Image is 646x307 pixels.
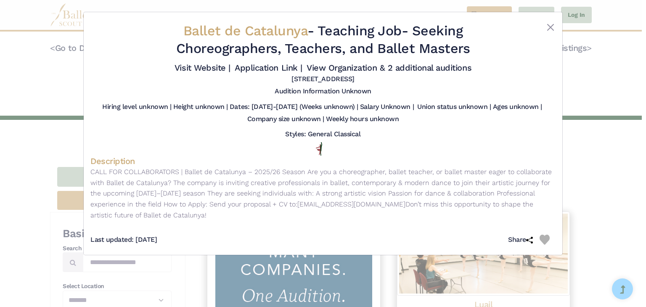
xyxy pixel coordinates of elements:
span: Ballet de Catalunya [183,23,308,39]
h5: Weekly hours unknown [326,115,399,124]
h5: Dates: [DATE]-[DATE] (Weeks unknown) | [230,103,358,111]
h5: Last updated: [DATE] [90,236,157,244]
h5: Share [508,236,540,244]
a: Application Link | [235,63,302,73]
h2: - - Seeking Choreographers, Teachers, and Ballet Masters [129,22,517,57]
span: Teaching Job [318,23,401,39]
h5: Union status unknown | [417,103,491,111]
button: Close [545,22,556,32]
p: CALL FOR COLLABORATORS | Ballet de Catalunya – 2025/26 Season Are you a choreographer, ballet tea... [90,167,556,220]
h5: Styles: General Classical [285,130,360,139]
img: Heart [540,235,550,245]
h5: Audition Information Unknown [275,87,371,96]
h5: Height unknown | [173,103,228,111]
a: View Organization & 2 additional auditions [307,63,471,73]
a: Visit Website | [175,63,230,73]
h5: Ages unknown | [493,103,542,111]
h5: Company size unknown | [247,115,324,124]
img: All [316,142,322,156]
h5: [STREET_ADDRESS] [291,75,354,84]
h5: Salary Unknown | [360,103,414,111]
h5: Hiring level unknown | [102,103,171,111]
h4: Description [90,156,556,167]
